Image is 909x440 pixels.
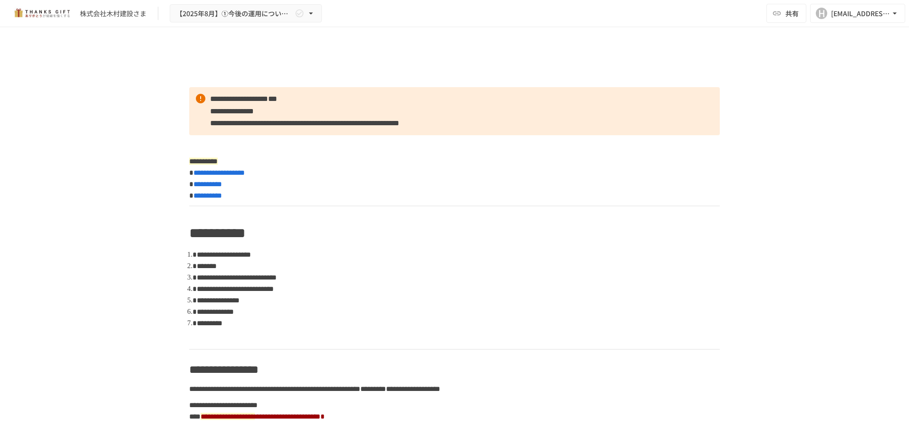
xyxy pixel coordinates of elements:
img: mMP1OxWUAhQbsRWCurg7vIHe5HqDpP7qZo7fRoNLXQh [11,6,72,21]
button: H[EMAIL_ADDRESS][DOMAIN_NAME] [810,4,905,23]
div: 株式会社木村建設さま [80,9,146,19]
span: 【2025年8月】①今後の運用についてのご案内/THANKS GIFTキックオフMTG [176,8,293,20]
button: 共有 [766,4,806,23]
button: 【2025年8月】①今後の運用についてのご案内/THANKS GIFTキックオフMTG [170,4,322,23]
span: 共有 [785,8,799,19]
div: H [816,8,827,19]
div: [EMAIL_ADDRESS][DOMAIN_NAME] [831,8,890,20]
